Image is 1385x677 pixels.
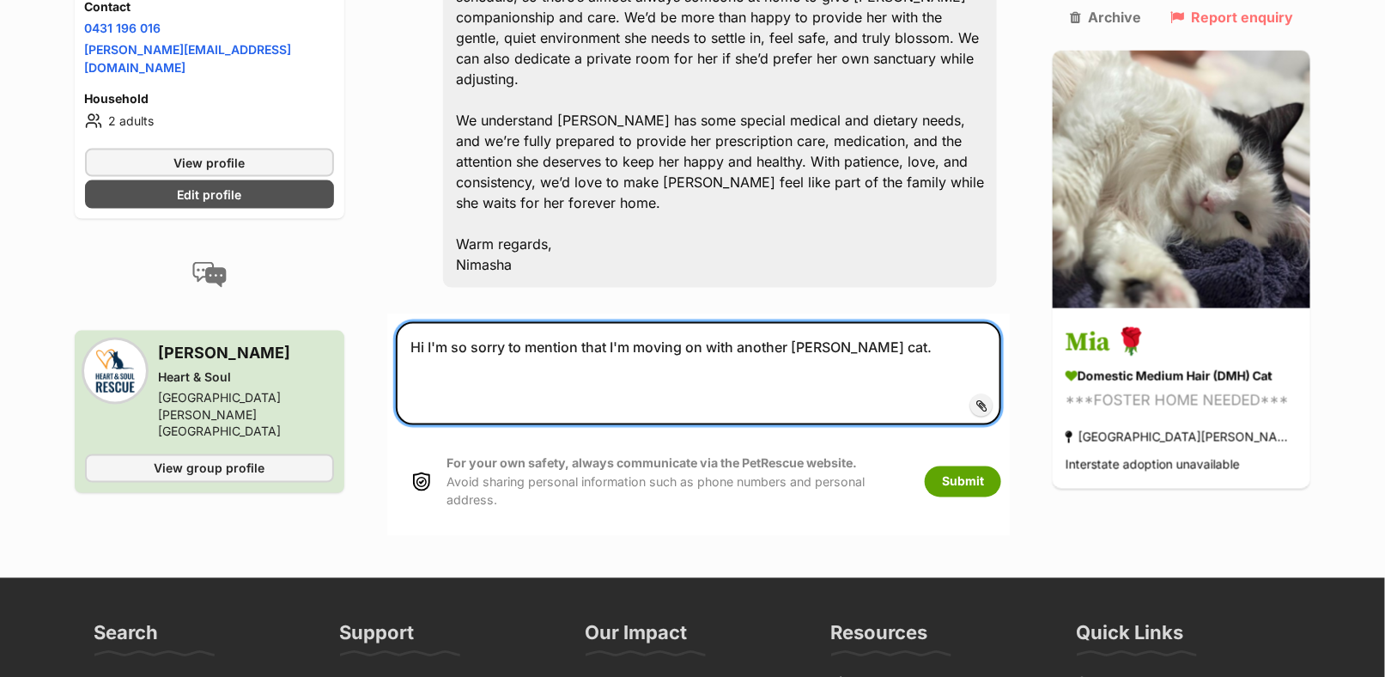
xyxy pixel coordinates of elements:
h3: Resources [831,621,928,656]
button: Submit [925,467,1001,497]
a: [PERSON_NAME][EMAIL_ADDRESS][DOMAIN_NAME] [85,41,292,74]
a: View profile [85,148,334,176]
h3: Search [94,621,159,656]
img: Mia 🌹 [1053,50,1310,308]
a: Archive [1070,9,1141,24]
a: View group profile [85,454,334,482]
h3: Mia 🌹 [1066,324,1297,363]
img: Heart & Soul profile pic [85,340,145,400]
h3: Quick Links [1077,621,1184,656]
span: Edit profile [177,185,241,203]
a: Edit profile [85,180,334,208]
p: Avoid sharing personal information such as phone numbers and personal address. [446,454,908,509]
a: Mia 🌹 Domestic Medium Hair (DMH) Cat ***FOSTER HOME NEEDED*** [GEOGRAPHIC_DATA][PERSON_NAME][GEOG... [1053,311,1310,489]
h3: Support [340,621,415,656]
div: Heart & Soul [159,368,334,385]
span: View group profile [154,459,264,477]
li: 2 adults [85,110,334,131]
h3: Our Impact [586,621,688,656]
a: Report enquiry [1171,9,1294,24]
strong: For your own safety, always communicate via the PetRescue website. [446,456,857,471]
h4: Household [85,89,334,107]
h3: [PERSON_NAME] [159,340,334,364]
div: [GEOGRAPHIC_DATA][PERSON_NAME][GEOGRAPHIC_DATA] [1066,425,1297,448]
div: [GEOGRAPHIC_DATA][PERSON_NAME][GEOGRAPHIC_DATA] [159,388,334,440]
div: Domestic Medium Hair (DMH) Cat [1066,367,1297,385]
span: View profile [173,153,245,171]
span: Interstate adoption unavailable [1066,457,1240,472]
img: conversation-icon-4a6f8262b818ee0b60e3300018af0b2d0b884aa5de6e9bcb8d3d4eeb1a70a7c4.svg [192,261,227,287]
a: 0431 196 016 [85,20,161,34]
